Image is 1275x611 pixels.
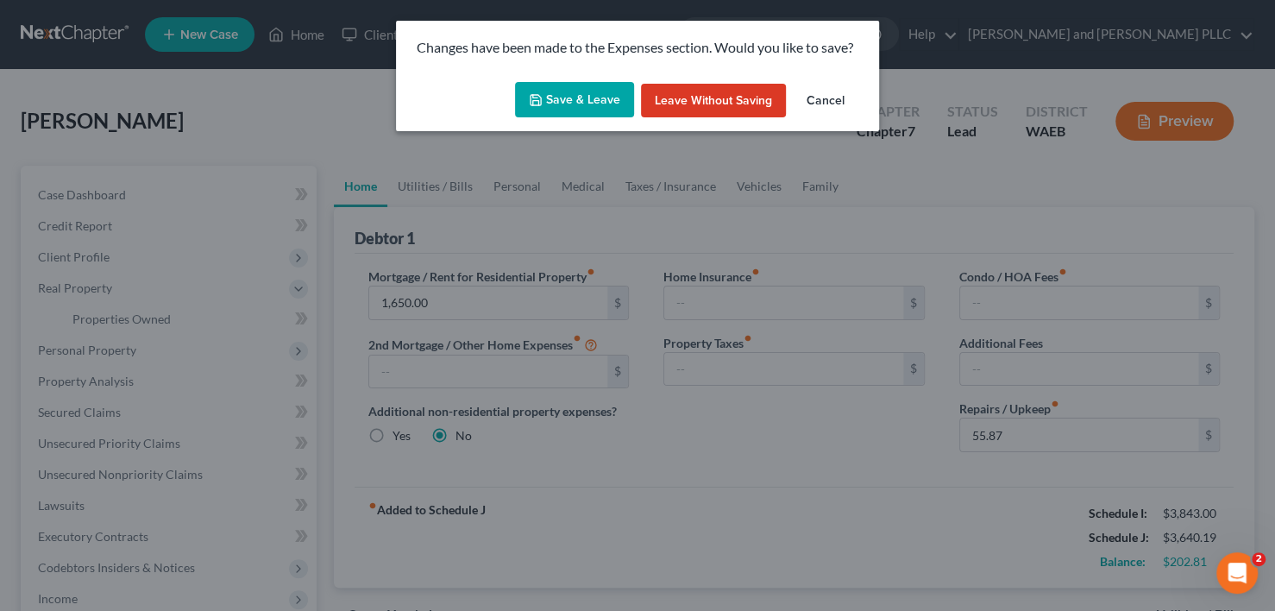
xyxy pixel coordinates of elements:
[417,38,858,58] p: Changes have been made to the Expenses section. Would you like to save?
[1216,552,1258,594] iframe: Intercom live chat
[793,84,858,118] button: Cancel
[515,82,634,118] button: Save & Leave
[1252,552,1266,566] span: 2
[641,84,786,118] button: Leave without Saving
